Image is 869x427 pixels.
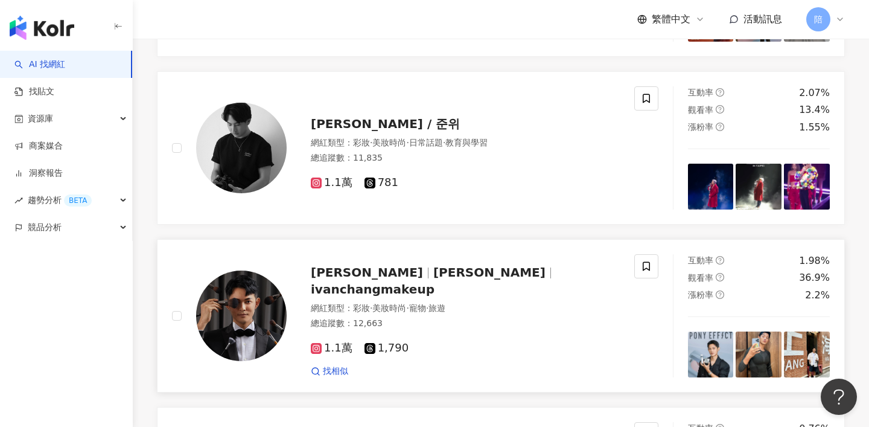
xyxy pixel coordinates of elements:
span: · [443,138,445,147]
span: 競品分析 [28,214,62,241]
a: 洞察報告 [14,167,63,179]
span: ivanchangmakeup [311,282,434,297]
span: 美妝時尚 [372,138,406,147]
a: 商案媒合 [14,140,63,152]
img: post-image [688,332,734,377]
span: 教育與學習 [445,138,488,147]
span: 找相似 [323,365,348,377]
span: 趨勢分析 [28,187,92,214]
span: question-circle [716,256,724,265]
span: question-circle [716,105,724,114]
span: 互動率 [688,255,713,265]
span: 日常話題 [409,138,443,147]
a: searchAI 找網紅 [14,59,65,71]
span: 觀看率 [688,273,713,283]
div: 36.9% [799,271,830,284]
span: 1.1萬 [311,176,352,189]
a: 找貼文 [14,86,54,98]
img: KOL Avatar [196,271,287,361]
div: BETA [64,194,92,207]
span: 觀看率 [688,105,713,115]
span: 1.1萬 [311,342,352,355]
span: rise [14,196,23,205]
span: [PERSON_NAME] [433,265,546,280]
div: 2.2% [805,289,830,302]
span: 陪 [814,13,823,26]
img: post-image [736,164,781,210]
div: 1.55% [799,121,830,134]
span: · [426,303,428,313]
div: 2.07% [799,86,830,100]
img: logo [10,16,74,40]
img: post-image [736,332,781,377]
span: 漲粉率 [688,122,713,132]
span: 漲粉率 [688,290,713,300]
div: 網紅類型 ： [311,303,620,315]
span: 旅遊 [428,303,445,313]
img: KOL Avatar [196,103,287,193]
span: 彩妝 [353,138,370,147]
span: 1,790 [364,342,409,355]
div: 1.98% [799,254,830,268]
img: post-image [784,164,830,210]
iframe: Help Scout Beacon - Open [821,379,857,415]
span: 資源庫 [28,105,53,132]
span: question-circle [716,291,724,299]
img: post-image [688,164,734,210]
div: 總追蹤數 ： 12,663 [311,318,620,330]
a: KOL Avatar[PERSON_NAME][PERSON_NAME]ivanchangmakeup網紅類型：彩妝·美妝時尚·寵物·旅遊總追蹤數：12,6631.1萬1,790找相似互動率qu... [157,239,845,393]
a: KOL Avatar[PERSON_NAME] / 준위網紅類型：彩妝·美妝時尚·日常話題·教育與學習總追蹤數：11,8351.1萬781互動率question-circle2.07%觀看率qu... [157,71,845,225]
span: 美妝時尚 [372,303,406,313]
span: [PERSON_NAME] [311,265,423,280]
span: · [406,303,409,313]
span: · [370,138,372,147]
div: 網紅類型 ： [311,137,620,149]
span: 繁體中文 [652,13,690,26]
div: 13.4% [799,103,830,117]
span: 781 [364,176,398,189]
div: 總追蹤數 ： 11,835 [311,152,620,164]
span: 寵物 [409,303,426,313]
span: · [370,303,372,313]
span: question-circle [716,273,724,281]
span: question-circle [716,123,724,131]
a: 找相似 [311,365,348,377]
img: post-image [784,332,830,377]
span: 活動訊息 [743,13,782,25]
span: question-circle [716,88,724,97]
span: [PERSON_NAME] / 준위 [311,117,460,131]
span: 彩妝 [353,303,370,313]
span: 互動率 [688,88,713,97]
span: · [406,138,409,147]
